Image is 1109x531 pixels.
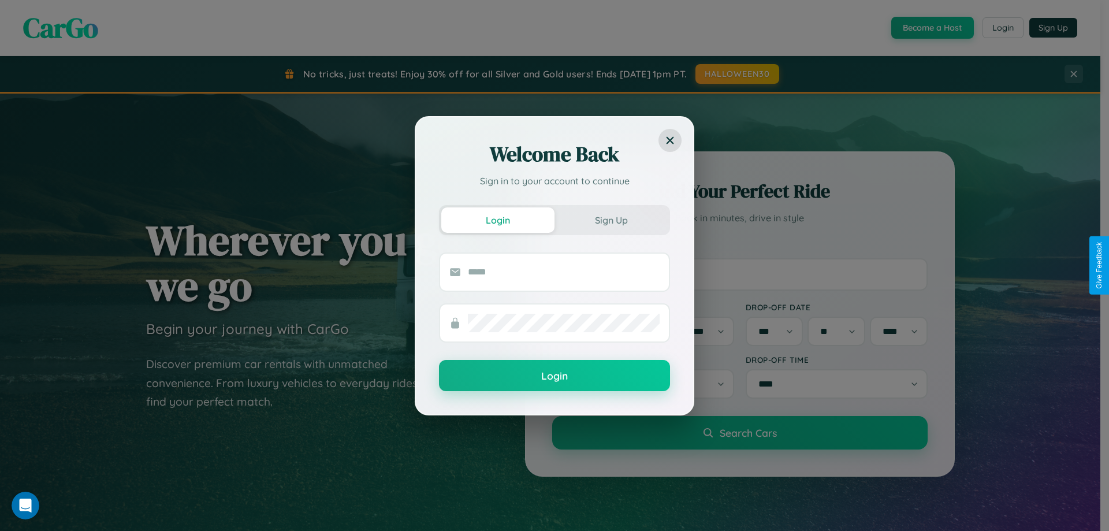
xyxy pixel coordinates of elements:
[439,140,670,168] h2: Welcome Back
[439,174,670,188] p: Sign in to your account to continue
[1095,242,1103,289] div: Give Feedback
[439,360,670,391] button: Login
[441,207,554,233] button: Login
[554,207,668,233] button: Sign Up
[12,492,39,519] iframe: Intercom live chat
